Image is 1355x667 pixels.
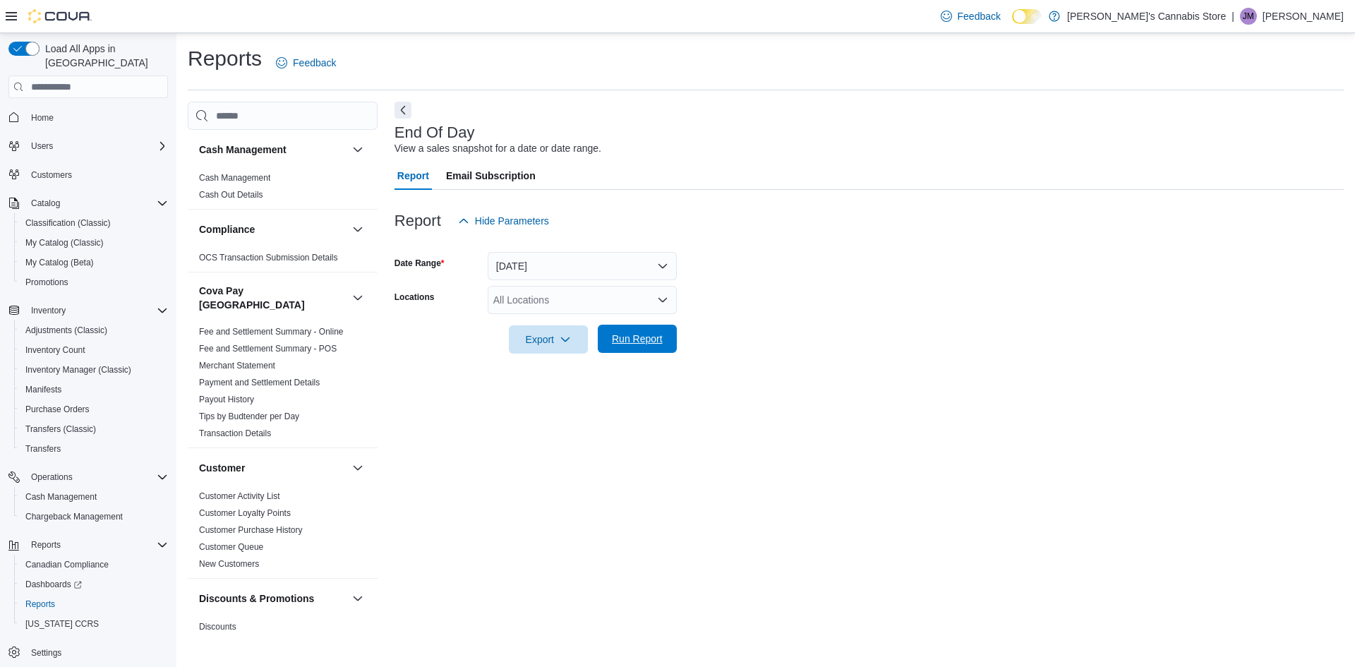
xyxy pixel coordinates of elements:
[20,508,128,525] a: Chargeback Management
[20,342,91,359] a: Inventory Count
[598,325,677,353] button: Run Report
[452,207,555,235] button: Hide Parameters
[14,233,174,253] button: My Catalog (Classic)
[20,615,168,632] span: Washington CCRS
[349,289,366,306] button: Cova Pay [GEOGRAPHIC_DATA]
[199,327,344,337] a: Fee and Settlement Summary - Online
[25,138,59,155] button: Users
[25,237,104,248] span: My Catalog (Classic)
[14,320,174,340] button: Adjustments (Classic)
[395,124,475,141] h3: End Of Day
[14,439,174,459] button: Transfers
[1263,8,1344,25] p: [PERSON_NAME]
[199,284,347,312] button: Cova Pay [GEOGRAPHIC_DATA]
[31,112,54,124] span: Home
[25,644,168,661] span: Settings
[14,555,174,575] button: Canadian Compliance
[199,326,344,337] span: Fee and Settlement Summary - Online
[199,507,291,519] span: Customer Loyalty Points
[25,167,78,184] a: Customers
[20,488,102,505] a: Cash Management
[20,440,168,457] span: Transfers
[20,508,168,525] span: Chargeback Management
[199,558,259,570] span: New Customers
[199,360,275,371] span: Merchant Statement
[1240,8,1257,25] div: Jenny McKenna
[199,559,259,569] a: New Customers
[20,401,95,418] a: Purchase Orders
[349,590,366,607] button: Discounts & Promotions
[14,340,174,360] button: Inventory Count
[25,138,168,155] span: Users
[199,252,338,263] span: OCS Transaction Submission Details
[199,361,275,371] a: Merchant Statement
[20,615,104,632] a: [US_STATE] CCRS
[199,222,347,236] button: Compliance
[25,404,90,415] span: Purchase Orders
[3,193,174,213] button: Catalog
[199,428,271,438] a: Transaction Details
[20,342,168,359] span: Inventory Count
[25,469,78,486] button: Operations
[20,381,168,398] span: Manifests
[20,322,113,339] a: Adjustments (Classic)
[188,323,378,447] div: Cova Pay [GEOGRAPHIC_DATA]
[199,344,337,354] a: Fee and Settlement Summary - POS
[25,618,99,630] span: [US_STATE] CCRS
[20,215,116,232] a: Classification (Classic)
[25,443,61,455] span: Transfers
[199,428,271,439] span: Transaction Details
[199,189,263,200] span: Cash Out Details
[25,109,59,126] a: Home
[199,411,299,421] a: Tips by Budtender per Day
[25,511,123,522] span: Chargeback Management
[25,469,168,486] span: Operations
[20,596,168,613] span: Reports
[293,56,336,70] span: Feedback
[20,556,114,573] a: Canadian Compliance
[14,272,174,292] button: Promotions
[199,172,270,184] span: Cash Management
[446,162,536,190] span: Email Subscription
[395,212,441,229] h3: Report
[25,423,96,435] span: Transfers (Classic)
[25,644,67,661] a: Settings
[20,254,100,271] a: My Catalog (Beta)
[612,332,663,346] span: Run Report
[199,461,245,475] h3: Customer
[199,491,280,502] span: Customer Activity List
[14,213,174,233] button: Classification (Classic)
[25,559,109,570] span: Canadian Compliance
[199,253,338,263] a: OCS Transaction Submission Details
[509,325,588,354] button: Export
[517,325,579,354] span: Export
[199,524,303,536] span: Customer Purchase History
[349,141,366,158] button: Cash Management
[25,384,61,395] span: Manifests
[349,459,366,476] button: Customer
[3,535,174,555] button: Reports
[395,141,601,156] div: View a sales snapshot for a date or date range.
[199,143,347,157] button: Cash Management
[14,594,174,614] button: Reports
[20,576,168,593] span: Dashboards
[25,536,168,553] span: Reports
[20,361,137,378] a: Inventory Manager (Classic)
[20,576,88,593] a: Dashboards
[199,222,255,236] h3: Compliance
[199,525,303,535] a: Customer Purchase History
[199,411,299,422] span: Tips by Budtender per Day
[20,421,102,438] a: Transfers (Classic)
[28,9,92,23] img: Cova
[14,507,174,527] button: Chargeback Management
[31,140,53,152] span: Users
[20,274,168,291] span: Promotions
[25,579,82,590] span: Dashboards
[31,198,60,209] span: Catalog
[199,622,236,632] a: Discounts
[199,378,320,387] a: Payment and Settlement Details
[20,322,168,339] span: Adjustments (Classic)
[14,487,174,507] button: Cash Management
